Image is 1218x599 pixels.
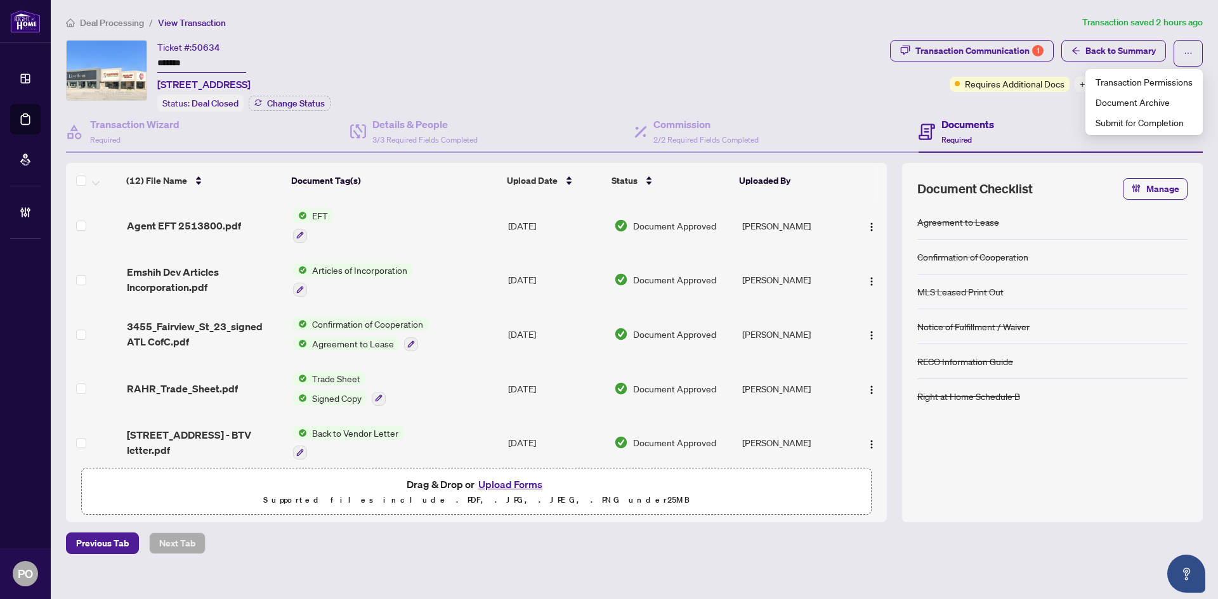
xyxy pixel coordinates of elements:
[149,532,206,554] button: Next Tab
[890,40,1054,61] button: Transaction Communication1
[1096,115,1193,129] span: Submit for Completion
[915,41,1044,61] div: Transaction Communication
[633,327,716,341] span: Document Approved
[127,381,238,396] span: RAHR_Trade_Sheet.pdf
[307,317,428,331] span: Confirmation of Cooperation
[293,426,307,440] img: Status Icon
[507,174,558,188] span: Upload Date
[286,163,502,198] th: Document Tag(s)
[293,371,386,406] button: Status IconTrade SheetStatus IconSigned Copy
[867,385,877,395] img: Logo
[917,389,1020,403] div: Right at Home Schedule B
[633,219,716,233] span: Document Approved
[503,198,609,253] td: [DATE]
[503,253,609,307] td: [DATE]
[633,273,716,287] span: Document Approved
[606,163,734,198] th: Status
[1096,95,1193,109] span: Document Archive
[293,263,307,277] img: Status Icon
[861,432,882,453] button: Logo
[614,219,628,233] img: Document Status
[503,307,609,361] td: [DATE]
[861,269,882,290] button: Logo
[867,222,877,232] img: Logo
[126,174,187,188] span: (12) File Name
[614,382,628,396] img: Document Status
[633,382,716,396] span: Document Approved
[407,476,546,493] span: Drag & Drop or
[127,319,283,349] span: 3455_Fairview_St_23_signed ATL CofC.pdf
[76,533,129,553] span: Previous Tab
[1184,49,1193,58] span: ellipsis
[307,263,412,277] span: Articles of Incorporation
[293,209,333,243] button: Status IconEFT
[121,163,286,198] th: (12) File Name
[80,17,144,29] span: Deal Processing
[917,285,1004,299] div: MLS Leased Print Out
[157,94,244,112] div: Status:
[867,330,877,340] img: Logo
[737,253,851,307] td: [PERSON_NAME]
[307,426,403,440] span: Back to Vendor Letter
[737,361,851,416] td: [PERSON_NAME]
[293,317,307,331] img: Status Icon
[502,163,606,198] th: Upload Date
[612,174,638,188] span: Status
[867,276,877,287] img: Logo
[861,378,882,399] button: Logo
[90,117,180,132] h4: Transaction Wizard
[307,337,399,351] span: Agreement to Lease
[267,99,325,108] span: Change Status
[614,327,628,341] img: Document Status
[372,117,478,132] h4: Details & People
[503,361,609,416] td: [DATE]
[307,209,333,222] span: EFT
[249,96,331,111] button: Change Status
[475,476,546,493] button: Upload Forms
[82,468,871,515] span: Drag & Drop orUpload FormsSupported files include .PDF, .JPG, .JPEG, .PNG under25MB
[157,40,220,55] div: Ticket #:
[1071,46,1080,55] span: arrow-left
[293,337,307,351] img: Status Icon
[1096,75,1193,89] span: Transaction Permissions
[127,264,283,295] span: Emshih Dev Articles Incorporation.pdf
[614,273,628,287] img: Document Status
[158,17,226,29] span: View Transaction
[1146,179,1179,199] span: Manage
[1167,555,1205,593] button: Open asap
[1061,40,1166,61] button: Back to Summary
[917,319,1030,333] div: Notice of Fulfillment / Waiver
[917,215,999,229] div: Agreement to Lease
[89,493,863,508] p: Supported files include .PDF, .JPG, .JPEG, .PNG under 25 MB
[614,435,628,449] img: Document Status
[192,98,239,109] span: Deal Closed
[917,180,1033,198] span: Document Checklist
[127,218,241,233] span: Agent EFT 2513800.pdf
[149,15,153,30] li: /
[90,135,121,145] span: Required
[192,42,220,53] span: 50634
[127,427,283,458] span: [STREET_ADDRESS] - BTV letter.pdf
[633,435,716,449] span: Document Approved
[653,135,759,145] span: 2/2 Required Fields Completed
[307,391,367,405] span: Signed Copy
[293,371,307,385] img: Status Icon
[66,532,139,554] button: Previous Tab
[157,77,251,92] span: [STREET_ADDRESS]
[66,18,75,27] span: home
[861,324,882,344] button: Logo
[1032,45,1044,56] div: 1
[737,307,851,361] td: [PERSON_NAME]
[1082,15,1203,30] article: Transaction saved 2 hours ago
[307,371,365,385] span: Trade Sheet
[293,426,403,460] button: Status IconBack to Vendor Letter
[917,354,1013,368] div: RECO Information Guide
[867,439,877,449] img: Logo
[941,135,972,145] span: Required
[1123,178,1188,200] button: Manage
[941,117,994,132] h4: Documents
[372,135,478,145] span: 3/3 Required Fields Completed
[1085,41,1156,61] span: Back to Summary
[67,41,147,100] img: IMG-W12258228_1.jpg
[861,216,882,236] button: Logo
